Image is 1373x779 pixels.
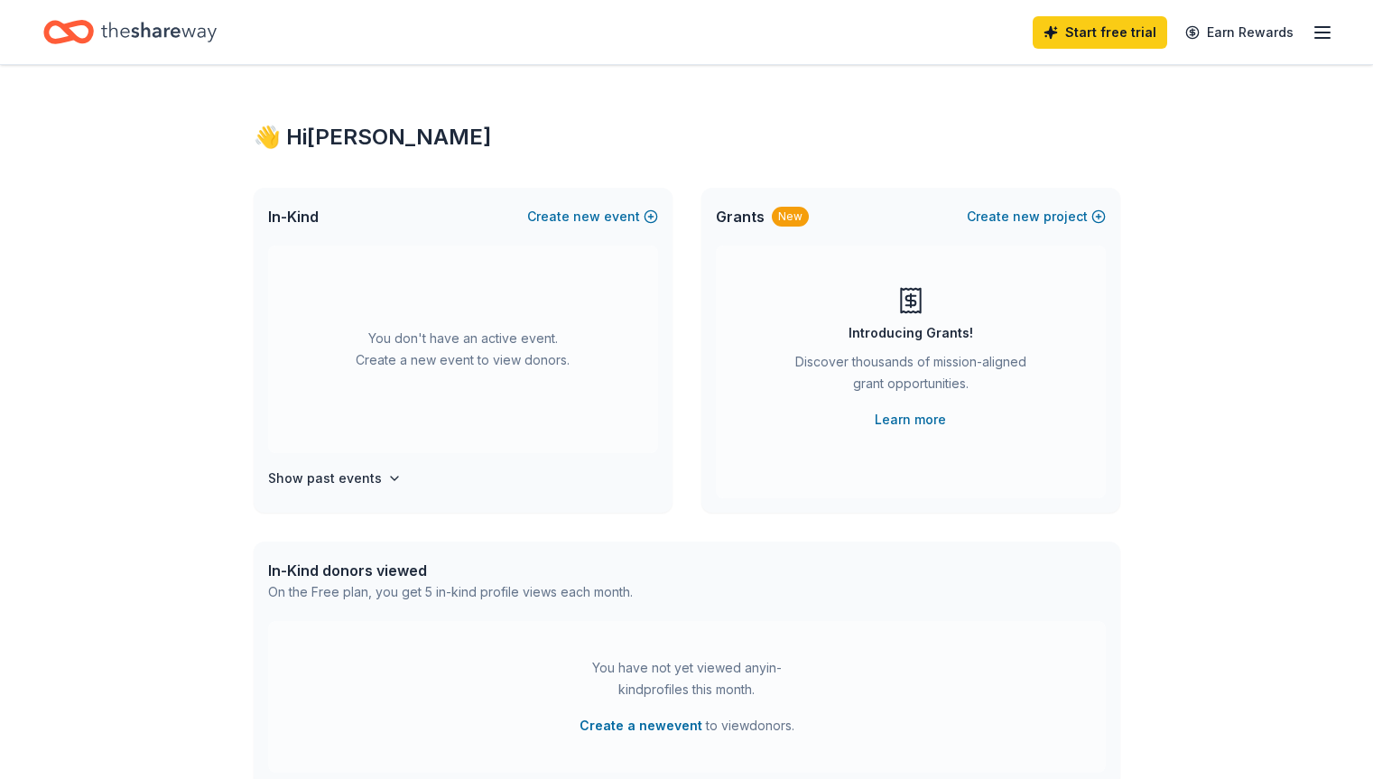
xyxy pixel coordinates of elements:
button: Show past events [268,468,402,489]
div: You don't have an active event. Create a new event to view donors. [268,246,658,453]
div: 👋 Hi [PERSON_NAME] [254,123,1120,152]
a: Earn Rewards [1174,16,1304,49]
div: On the Free plan, you get 5 in-kind profile views each month. [268,581,633,603]
span: to view donors . [580,715,794,737]
div: Introducing Grants! [849,322,973,344]
div: In-Kind donors viewed [268,560,633,581]
h4: Show past events [268,468,382,489]
div: Discover thousands of mission-aligned grant opportunities. [788,351,1034,402]
button: Createnewevent [527,206,658,227]
a: Learn more [875,409,946,431]
span: In-Kind [268,206,319,227]
a: Start free trial [1033,16,1167,49]
a: Home [43,11,217,53]
span: new [1013,206,1040,227]
div: You have not yet viewed any in-kind profiles this month. [574,657,800,700]
div: New [772,207,809,227]
button: Create a newevent [580,715,702,737]
span: Grants [716,206,765,227]
span: new [573,206,600,227]
button: Createnewproject [967,206,1106,227]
